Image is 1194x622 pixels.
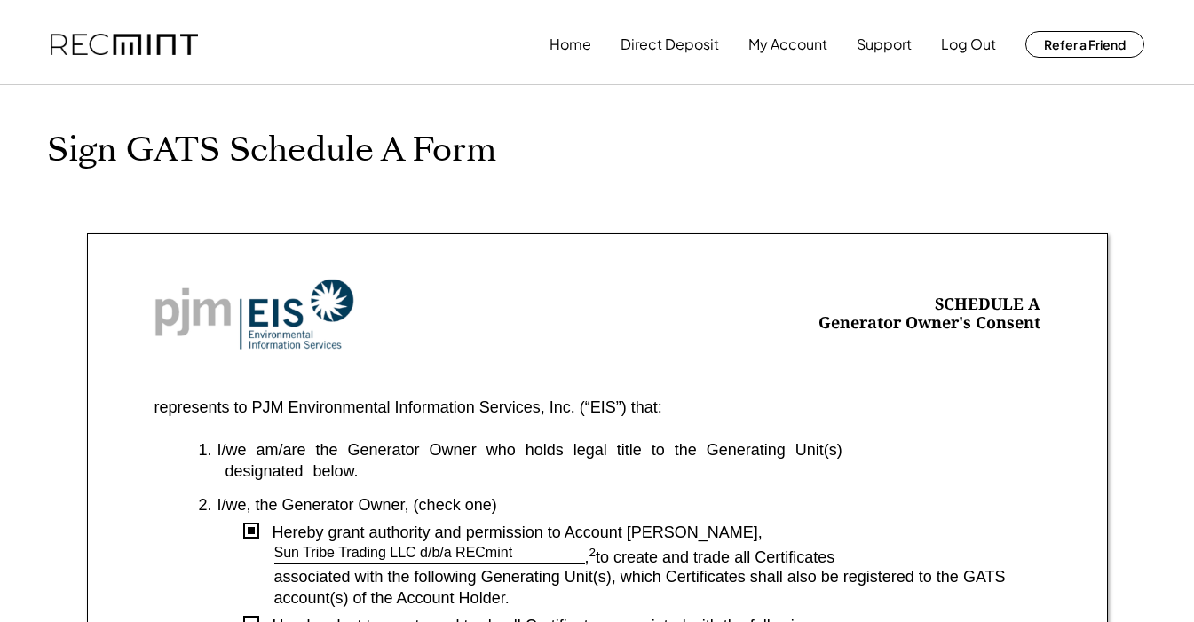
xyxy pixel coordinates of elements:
div: designated below. [199,461,1040,482]
div: I/we, the Generator Owner, (check one) [217,495,1040,516]
img: recmint-logotype%403x.png [51,34,198,56]
div: Sun Tribe Trading LLC d/b/a RECmint [274,544,513,563]
button: Refer a Friend [1025,31,1144,58]
button: Home [550,27,591,62]
div: , [585,548,597,568]
div: Hereby grant authority and permission to Account [PERSON_NAME], [259,523,1040,543]
div: 1. [199,440,212,461]
img: Screenshot%202023-10-20%20at%209.53.17%20AM.png [154,279,354,350]
button: Log Out [941,27,996,62]
div: SCHEDULE A Generator Owner's Consent [818,295,1040,335]
sup: 2 [589,546,597,559]
div: 2. [199,495,212,516]
button: Direct Deposit [621,27,719,62]
h1: Sign GATS Schedule A Form [47,130,1148,171]
div: represents to PJM Environmental Information Services, Inc. (“EIS”) that: [154,398,662,418]
button: My Account [748,27,827,62]
button: Support [857,27,912,62]
div: to create and trade all Certificates [596,548,1040,568]
div: I/we am/are the Generator Owner who holds legal title to the Generating Unit(s) [217,440,1040,461]
div: associated with the following Generating Unit(s), which Certificates shall also be registered to ... [274,567,1040,609]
